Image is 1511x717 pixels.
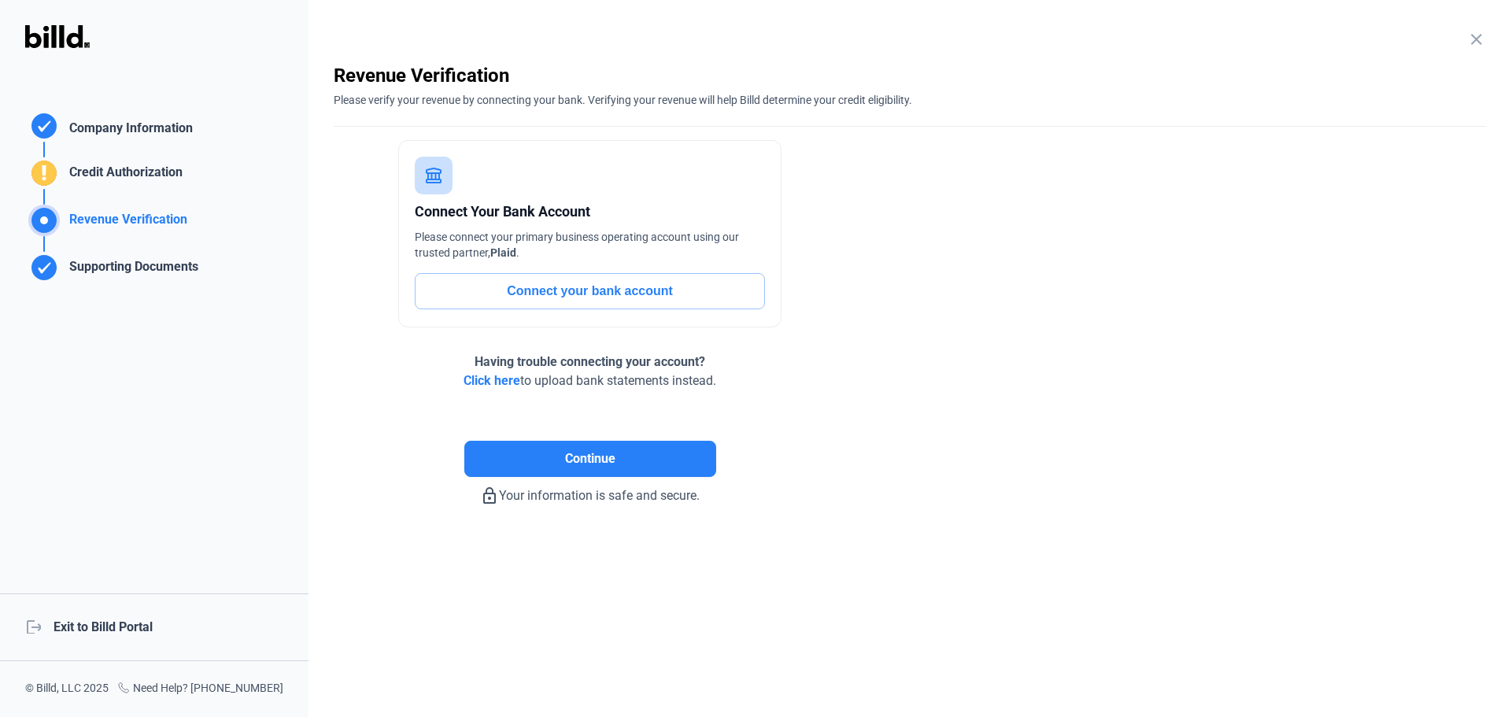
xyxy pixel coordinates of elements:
[25,680,109,698] div: © Billd, LLC 2025
[25,618,41,634] mat-icon: logout
[1467,30,1486,49] mat-icon: close
[464,373,520,388] span: Click here
[475,354,705,369] span: Having trouble connecting your account?
[415,229,765,261] div: Please connect your primary business operating account using our trusted partner, .
[63,257,198,283] div: Supporting Documents
[490,246,516,259] span: Plaid
[25,25,90,48] img: Billd Logo
[464,353,716,390] div: to upload bank statements instead.
[334,63,1486,88] div: Revenue Verification
[565,449,615,468] span: Continue
[415,273,765,309] button: Connect your bank account
[117,680,283,698] div: Need Help? [PHONE_NUMBER]
[63,119,193,142] div: Company Information
[334,88,1486,108] div: Please verify your revenue by connecting your bank. Verifying your revenue will help Billd determ...
[480,486,499,505] mat-icon: lock_outline
[63,163,183,189] div: Credit Authorization
[63,210,187,236] div: Revenue Verification
[415,201,765,223] div: Connect Your Bank Account
[334,477,846,505] div: Your information is safe and secure.
[464,441,716,477] button: Continue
